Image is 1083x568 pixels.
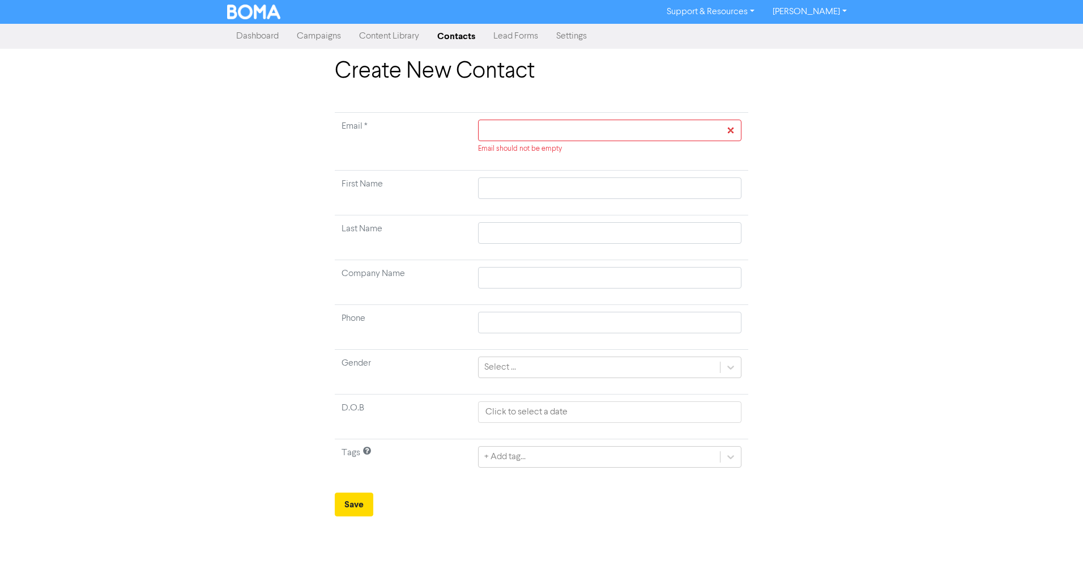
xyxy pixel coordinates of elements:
div: Email should not be empty [478,143,741,154]
a: Settings [547,25,596,48]
iframe: Chat Widget [1026,514,1083,568]
a: Support & Resources [658,3,764,21]
td: D.O.B [335,395,471,439]
input: Click to select a date [478,401,741,423]
img: BOMA Logo [227,5,280,19]
td: First Name [335,171,471,215]
td: Phone [335,305,471,350]
td: Last Name [335,215,471,260]
h1: Create New Contact [335,58,748,85]
div: Select ... [484,361,516,374]
td: Tags [335,439,471,484]
button: Save [335,493,373,516]
a: [PERSON_NAME] [764,3,856,21]
a: Contacts [428,25,484,48]
div: + Add tag... [484,450,526,464]
a: Lead Forms [484,25,547,48]
a: Campaigns [288,25,350,48]
td: Required [335,113,471,171]
a: Dashboard [227,25,288,48]
td: Company Name [335,260,471,305]
a: Content Library [350,25,428,48]
td: Gender [335,350,471,395]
